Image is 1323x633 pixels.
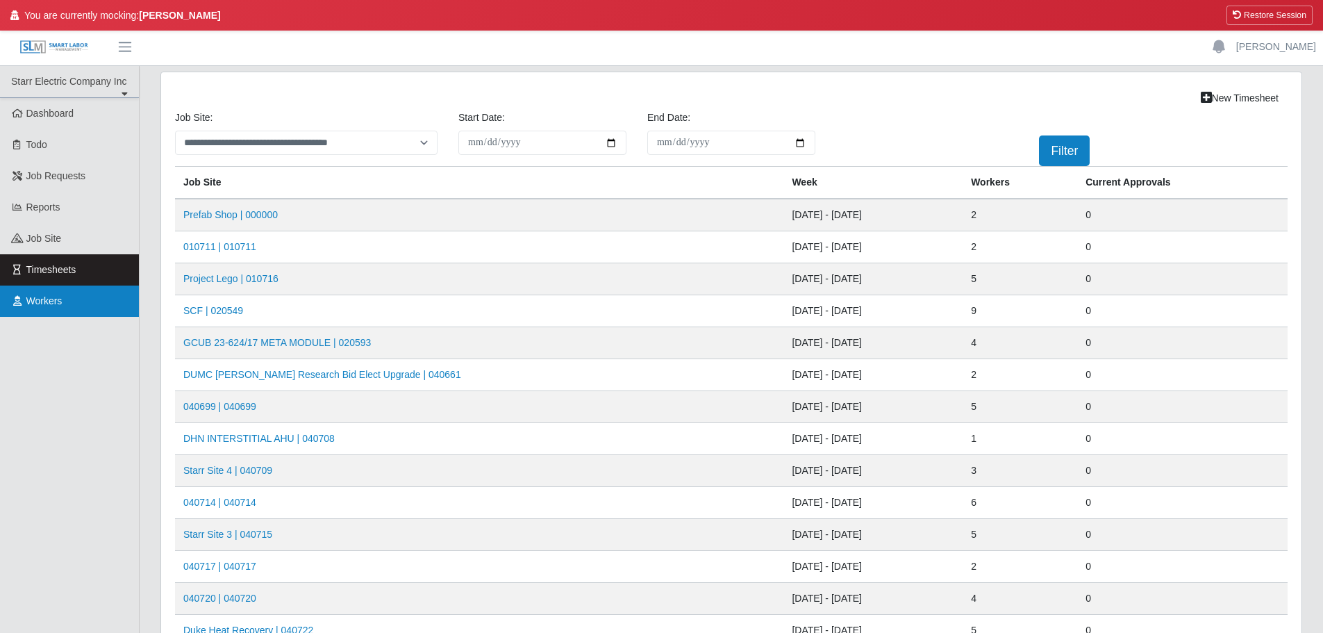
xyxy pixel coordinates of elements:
th: Workers [963,167,1077,199]
td: 0 [1077,487,1288,519]
td: 2 [963,231,1077,263]
a: 010711 | 010711 [183,241,256,252]
td: 0 [1077,583,1288,615]
label: Start Date: [458,110,505,125]
a: DHN INTERSTITIAL AHU | 040708 [183,433,335,444]
td: 0 [1077,551,1288,583]
a: Project Lego | 010716 [183,273,278,284]
td: [DATE] - [DATE] [783,423,963,455]
td: [DATE] - [DATE] [783,359,963,391]
button: Filter [1039,135,1090,166]
strong: [PERSON_NAME] [139,10,220,21]
td: [DATE] - [DATE] [783,231,963,263]
td: [DATE] - [DATE] [783,455,963,487]
span: job site [26,233,62,244]
a: SCF | 020549 [183,305,243,316]
td: 3 [963,455,1077,487]
a: New Timesheet [1192,86,1288,110]
img: SLM Logo [19,40,89,55]
a: 040720 | 040720 [183,593,256,604]
td: 2 [963,359,1077,391]
td: 9 [963,295,1077,327]
td: 5 [963,519,1077,551]
span: Dashboard [26,108,74,119]
td: 5 [963,263,1077,295]
td: 1 [963,423,1077,455]
td: [DATE] - [DATE] [783,551,963,583]
td: [DATE] - [DATE] [783,391,963,423]
a: Starr Site 3 | 040715 [183,529,272,540]
span: Workers [26,295,63,306]
td: 0 [1077,231,1288,263]
td: [DATE] - [DATE] [783,583,963,615]
td: [DATE] - [DATE] [783,199,963,231]
td: 0 [1077,295,1288,327]
td: 0 [1077,359,1288,391]
th: job site [175,167,783,199]
td: 4 [963,583,1077,615]
span: You are currently mocking: [24,8,221,23]
label: job site: [175,110,213,125]
td: 0 [1077,327,1288,359]
a: Starr Site 4 | 040709 [183,465,272,476]
span: Todo [26,139,47,150]
td: 6 [963,487,1077,519]
td: [DATE] - [DATE] [783,487,963,519]
a: 040717 | 040717 [183,561,256,572]
a: GCUB 23-624/17 META MODULE | 020593 [183,337,371,348]
td: 2 [963,199,1077,231]
td: 4 [963,327,1077,359]
td: 0 [1077,519,1288,551]
a: [PERSON_NAME] [1236,40,1316,54]
td: 0 [1077,391,1288,423]
a: 040699 | 040699 [183,401,256,412]
td: 0 [1077,455,1288,487]
td: 5 [963,391,1077,423]
td: [DATE] - [DATE] [783,327,963,359]
td: 0 [1077,263,1288,295]
span: Reports [26,202,60,213]
a: Prefab Shop | 000000 [183,209,278,220]
label: End Date: [647,110,690,125]
a: 040714 | 040714 [183,497,256,508]
th: Week [783,167,963,199]
button: Restore Session [1226,6,1313,25]
td: [DATE] - [DATE] [783,295,963,327]
td: 2 [963,551,1077,583]
td: 0 [1077,423,1288,455]
a: DUMC [PERSON_NAME] Research Bid Elect Upgrade | 040661 [183,369,461,380]
th: Current Approvals [1077,167,1288,199]
span: Job Requests [26,170,86,181]
span: Timesheets [26,264,76,275]
td: 0 [1077,199,1288,231]
td: [DATE] - [DATE] [783,519,963,551]
td: [DATE] - [DATE] [783,263,963,295]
